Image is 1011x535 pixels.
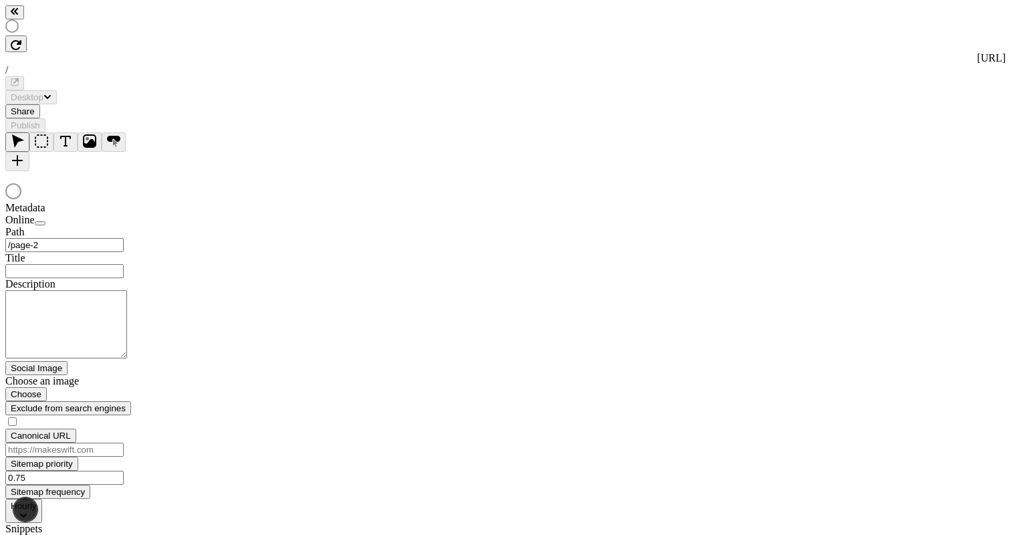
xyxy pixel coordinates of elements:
[78,132,102,152] button: Image
[5,214,35,225] span: Online
[5,523,166,535] div: Snippets
[5,457,78,471] button: Sitemap priority
[5,202,166,214] div: Metadata
[5,278,55,290] span: Description
[5,90,57,104] button: Desktop
[5,387,47,401] button: Choose
[11,459,73,469] span: Sitemap priority
[5,64,1006,76] div: /
[11,106,35,116] span: Share
[11,363,62,373] span: Social Image
[11,403,126,413] span: Exclude from search engines
[5,361,68,375] button: Social Image
[11,92,43,102] span: Desktop
[53,132,78,152] button: Text
[11,487,85,497] span: Sitemap frequency
[5,443,124,457] input: https://makeswift.com
[29,132,53,152] button: Box
[11,501,37,511] span: Hourly
[5,499,42,523] button: Hourly
[11,120,40,130] span: Publish
[5,118,45,132] button: Publish
[5,52,1006,64] div: [URL]
[102,132,126,152] button: Button
[5,252,25,263] span: Title
[5,226,24,237] span: Path
[11,431,71,441] span: Canonical URL
[5,401,131,415] button: Exclude from search engines
[5,429,76,443] button: Canonical URL
[11,389,41,399] span: Choose
[5,104,40,118] button: Share
[5,375,166,387] div: Choose an image
[5,485,90,499] button: Sitemap frequency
